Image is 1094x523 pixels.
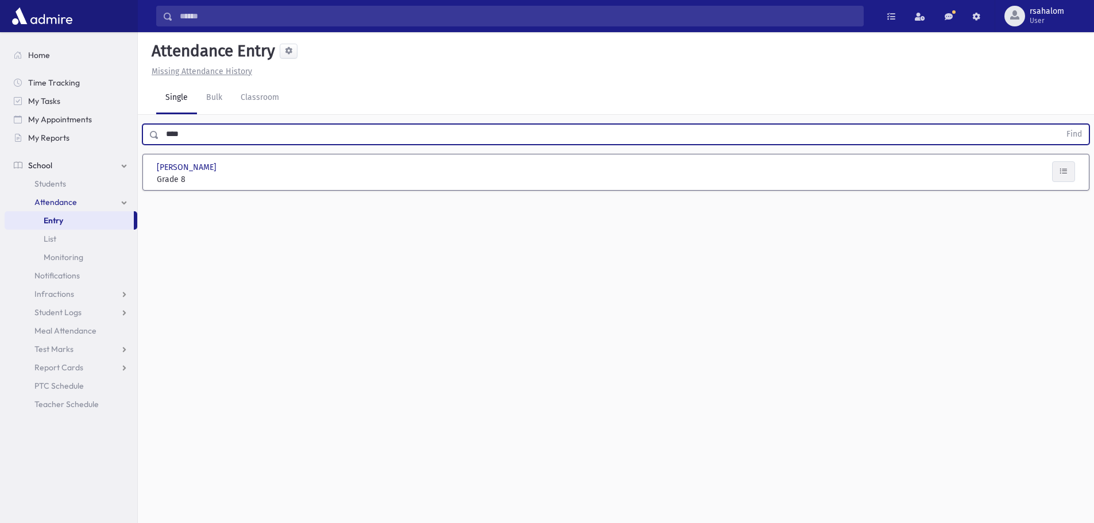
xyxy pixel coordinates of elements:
[34,179,66,189] span: Students
[197,82,231,114] a: Bulk
[5,377,137,395] a: PTC Schedule
[5,175,137,193] a: Students
[147,41,275,61] h5: Attendance Entry
[34,270,80,281] span: Notifications
[28,78,80,88] span: Time Tracking
[5,46,137,64] a: Home
[34,344,74,354] span: Test Marks
[173,6,863,26] input: Search
[34,197,77,207] span: Attendance
[9,5,75,28] img: AdmirePro
[5,285,137,303] a: Infractions
[28,50,50,60] span: Home
[44,252,83,262] span: Monitoring
[5,321,137,340] a: Meal Attendance
[5,340,137,358] a: Test Marks
[1030,7,1064,16] span: rsahalom
[152,67,252,76] u: Missing Attendance History
[5,193,137,211] a: Attendance
[5,110,137,129] a: My Appointments
[5,73,137,92] a: Time Tracking
[34,289,74,299] span: Infractions
[5,230,137,248] a: List
[34,381,84,391] span: PTC Schedule
[5,303,137,321] a: Student Logs
[34,307,82,317] span: Student Logs
[5,248,137,266] a: Monitoring
[5,211,134,230] a: Entry
[44,234,56,244] span: List
[5,395,137,413] a: Teacher Schedule
[5,358,137,377] a: Report Cards
[34,362,83,373] span: Report Cards
[34,326,96,336] span: Meal Attendance
[5,129,137,147] a: My Reports
[157,161,219,173] span: [PERSON_NAME]
[34,399,99,409] span: Teacher Schedule
[147,67,252,76] a: Missing Attendance History
[1060,125,1089,144] button: Find
[28,133,69,143] span: My Reports
[28,96,60,106] span: My Tasks
[157,173,300,185] span: Grade 8
[28,114,92,125] span: My Appointments
[231,82,288,114] a: Classroom
[28,160,52,171] span: School
[5,92,137,110] a: My Tasks
[156,82,197,114] a: Single
[5,156,137,175] a: School
[44,215,63,226] span: Entry
[1030,16,1064,25] span: User
[5,266,137,285] a: Notifications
